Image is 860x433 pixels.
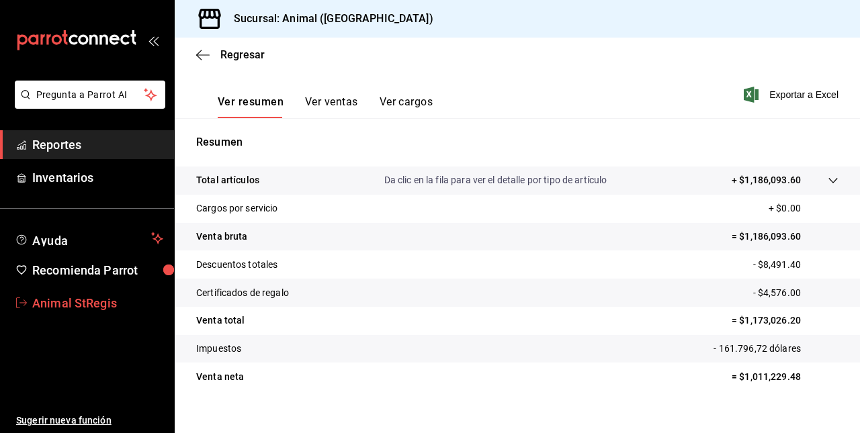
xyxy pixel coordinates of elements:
p: Venta total [196,314,245,328]
p: - 161.796,72 dólares [714,342,838,356]
font: Recomienda Parrot [32,263,138,277]
p: Impuestos [196,342,241,356]
p: Certificados de regalo [196,286,289,300]
font: Sugerir nueva función [16,415,112,426]
a: Pregunta a Parrot AI [9,97,165,111]
span: Regresar [220,48,265,61]
p: Da clic en la fila para ver el detalle por tipo de artículo [384,173,607,187]
p: Venta neta [196,370,244,384]
button: Ver ventas [305,95,358,118]
div: Pestañas de navegación [218,95,433,118]
p: = $1,186,093.60 [732,230,838,244]
p: = $1,011,229.48 [732,370,838,384]
font: Exportar a Excel [769,89,838,100]
font: Inventarios [32,171,93,185]
p: - $8,491.40 [753,258,838,272]
font: Ver resumen [218,95,284,109]
button: Exportar a Excel [746,87,838,103]
font: Animal StRegis [32,296,117,310]
p: Total artículos [196,173,259,187]
p: Cargos por servicio [196,201,278,215]
p: = $1,173,026.20 [732,314,838,328]
span: Pregunta a Parrot AI [36,88,144,102]
font: Reportes [32,138,81,152]
button: Ver cargos [380,95,433,118]
span: Ayuda [32,230,146,246]
p: + $0.00 [769,201,838,215]
p: Descuentos totales [196,258,277,272]
button: Pregunta a Parrot AI [15,81,165,109]
button: Regresar [196,48,265,61]
p: Venta bruta [196,230,247,244]
p: - $4,576.00 [753,286,838,300]
h3: Sucursal: Animal ([GEOGRAPHIC_DATA]) [223,11,433,27]
button: open_drawer_menu [148,35,159,46]
p: Resumen [196,134,838,150]
p: + $1,186,093.60 [732,173,801,187]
